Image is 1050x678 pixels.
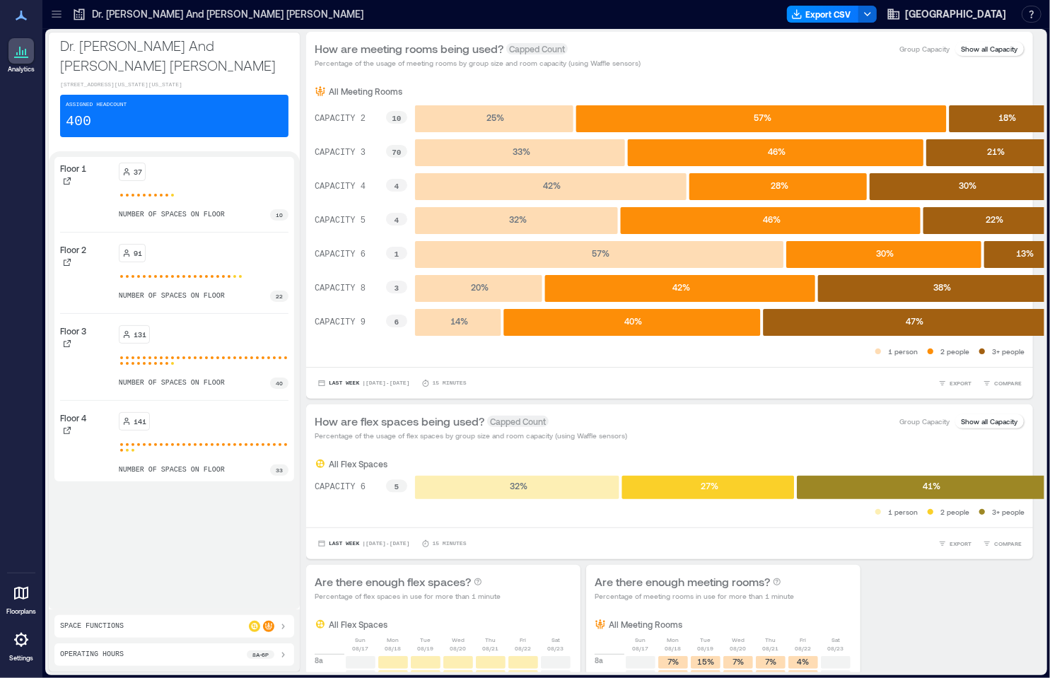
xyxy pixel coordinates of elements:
[513,146,530,156] text: 33 %
[60,649,124,660] p: Operating Hours
[701,636,711,644] p: Tue
[595,655,603,666] p: 8a
[315,148,366,158] text: CAPACITY 3
[452,636,465,644] p: Wed
[636,636,646,644] p: Sun
[356,636,366,644] p: Sun
[888,506,918,518] p: 1 person
[134,329,146,340] p: 131
[487,416,549,427] span: Capped Count
[315,413,484,430] p: How are flex spaces being used?
[119,291,225,302] p: number of spaces on floor
[882,3,1010,25] button: [GEOGRAPHIC_DATA]
[595,573,770,590] p: Are there enough meeting rooms?
[595,590,794,602] p: Percentage of meeting rooms in use for more than 1 minute
[754,112,771,122] text: 57 %
[765,657,776,666] text: 7%
[986,214,1004,224] text: 22 %
[60,621,124,632] p: Space Functions
[450,316,468,326] text: 14 %
[961,416,1017,427] p: Show all Capacity
[60,244,86,255] p: Floor 2
[119,209,225,221] p: number of spaces on floor
[950,539,972,548] span: EXPORT
[992,346,1025,357] p: 3+ people
[276,292,283,300] p: 22
[92,7,363,21] p: Dr. [PERSON_NAME] And [PERSON_NAME] [PERSON_NAME]
[6,607,36,616] p: Floorplans
[315,284,366,293] text: CAPACITY 8
[899,43,950,54] p: Group Capacity
[935,376,974,390] button: EXPORT
[733,657,744,666] text: 7%
[8,65,35,74] p: Analytics
[828,644,844,653] p: 08/23
[315,317,366,327] text: CAPACITY 9
[510,481,527,491] text: 32 %
[787,6,859,23] button: Export CSV
[119,378,225,389] p: number of spaces on floor
[1017,248,1034,258] text: 13 %
[609,619,682,630] p: All Meeting Rooms
[315,216,366,226] text: CAPACITY 5
[923,481,940,491] text: 41 %
[329,86,402,97] p: All Meeting Rooms
[315,250,366,259] text: CAPACITY 6
[315,590,501,602] p: Percentage of flex spaces in use for more than 1 minute
[800,636,807,644] p: Fri
[544,180,561,190] text: 42 %
[940,346,969,357] p: 2 people
[315,57,641,69] p: Percentage of the usage of meeting rooms by group size and room capacity (using Waffle sensors)
[60,163,86,174] p: Floor 1
[906,316,923,326] text: 47 %
[667,657,679,666] text: 7%
[60,35,288,75] p: Dr. [PERSON_NAME] And [PERSON_NAME] [PERSON_NAME]
[418,644,434,653] p: 08/19
[933,282,951,292] text: 38 %
[667,636,679,644] p: Mon
[798,657,810,666] text: 4%
[66,112,91,131] p: 400
[961,43,1017,54] p: Show all Capacity
[276,211,283,219] p: 10
[486,636,496,644] p: Thu
[732,636,745,644] p: Wed
[633,644,649,653] p: 08/17
[888,346,918,357] p: 1 person
[329,619,387,630] p: All Flex Spaces
[385,644,402,653] p: 08/18
[771,180,788,190] text: 28 %
[134,166,142,177] p: 37
[980,376,1025,390] button: COMPARE
[994,539,1022,548] span: COMPARE
[315,573,471,590] p: Are there enough flex spaces?
[980,537,1025,551] button: COMPARE
[935,537,974,551] button: EXPORT
[899,416,950,427] p: Group Capacity
[625,316,643,326] text: 40 %
[315,114,366,124] text: CAPACITY 2
[315,40,503,57] p: How are meeting rooms being used?
[548,644,564,653] p: 08/23
[520,636,527,644] p: Fri
[483,644,499,653] p: 08/21
[4,623,38,667] a: Settings
[66,100,127,109] p: Assigned Headcount
[592,248,609,258] text: 57 %
[276,379,283,387] p: 40
[450,644,467,653] p: 08/20
[905,7,1006,21] span: [GEOGRAPHIC_DATA]
[2,576,40,620] a: Floorplans
[315,376,412,390] button: Last Week |[DATE]-[DATE]
[994,379,1022,387] span: COMPARE
[315,182,366,192] text: CAPACITY 4
[940,506,969,518] p: 2 people
[730,644,747,653] p: 08/20
[697,657,714,666] text: 15%
[763,644,779,653] p: 08/21
[766,636,776,644] p: Thu
[698,644,714,653] p: 08/19
[769,146,786,156] text: 46 %
[509,214,527,224] text: 32 %
[487,112,505,122] text: 25 %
